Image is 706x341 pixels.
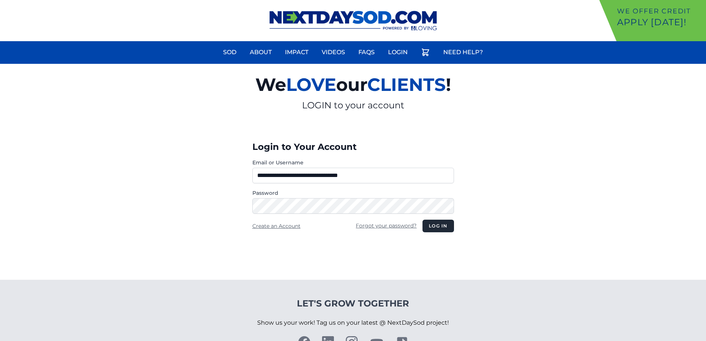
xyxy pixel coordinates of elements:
p: Show us your work! Tag us on your latest @ NextDaySod project! [257,309,449,336]
h3: Login to Your Account [252,141,454,153]
p: Apply [DATE]! [617,16,703,28]
a: Impact [281,43,313,61]
span: CLIENTS [367,74,446,95]
h4: Let's Grow Together [257,298,449,309]
h2: We our ! [169,70,537,99]
a: Login [384,43,412,61]
label: Password [252,189,454,197]
a: Sod [219,43,241,61]
a: Create an Account [252,223,301,229]
label: Email or Username [252,159,454,166]
a: Videos [317,43,349,61]
button: Log in [422,220,454,232]
span: LOVE [286,74,336,95]
a: FAQs [354,43,379,61]
a: About [245,43,276,61]
a: Need Help? [439,43,487,61]
p: We offer Credit [617,6,703,16]
p: LOGIN to your account [169,99,537,111]
a: Forgot your password? [356,222,417,229]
